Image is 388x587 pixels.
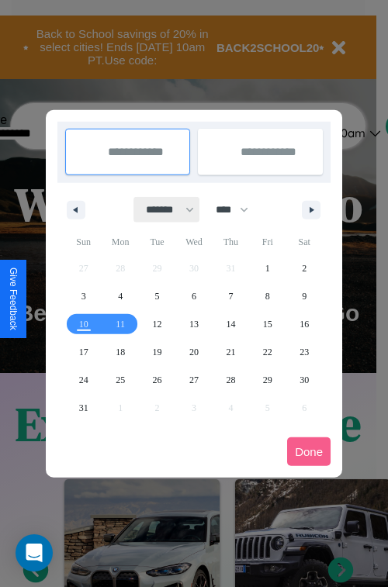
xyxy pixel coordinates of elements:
[79,366,88,394] span: 24
[263,310,272,338] span: 15
[79,310,88,338] span: 10
[118,282,123,310] span: 4
[65,282,102,310] button: 3
[116,338,125,366] span: 18
[213,230,249,254] span: Thu
[302,254,307,282] span: 2
[175,310,212,338] button: 13
[102,230,138,254] span: Mon
[249,338,286,366] button: 22
[286,254,323,282] button: 2
[213,282,249,310] button: 7
[139,310,175,338] button: 12
[116,366,125,394] span: 25
[213,310,249,338] button: 14
[213,338,249,366] button: 21
[302,282,307,310] span: 9
[189,310,199,338] span: 13
[116,310,125,338] span: 11
[286,230,323,254] span: Sat
[16,534,53,571] div: Open Intercom Messenger
[79,338,88,366] span: 17
[102,282,138,310] button: 4
[155,282,160,310] span: 5
[226,310,235,338] span: 14
[65,366,102,394] button: 24
[265,282,270,310] span: 8
[263,338,272,366] span: 22
[65,310,102,338] button: 10
[265,254,270,282] span: 1
[249,366,286,394] button: 29
[300,366,309,394] span: 30
[65,338,102,366] button: 17
[286,310,323,338] button: 16
[65,394,102,422] button: 31
[286,282,323,310] button: 9
[153,338,162,366] span: 19
[300,338,309,366] span: 23
[249,230,286,254] span: Fri
[102,366,138,394] button: 25
[189,338,199,366] span: 20
[139,282,175,310] button: 5
[249,282,286,310] button: 8
[175,282,212,310] button: 6
[79,394,88,422] span: 31
[102,310,138,338] button: 11
[175,230,212,254] span: Wed
[139,338,175,366] button: 19
[8,268,19,330] div: Give Feedback
[153,310,162,338] span: 12
[153,366,162,394] span: 26
[102,338,138,366] button: 18
[213,366,249,394] button: 28
[286,338,323,366] button: 23
[226,338,235,366] span: 21
[249,310,286,338] button: 15
[263,366,272,394] span: 29
[249,254,286,282] button: 1
[65,230,102,254] span: Sun
[226,366,235,394] span: 28
[139,366,175,394] button: 26
[189,366,199,394] span: 27
[175,338,212,366] button: 20
[228,282,233,310] span: 7
[192,282,196,310] span: 6
[139,230,175,254] span: Tue
[81,282,86,310] span: 3
[300,310,309,338] span: 16
[287,437,331,466] button: Done
[175,366,212,394] button: 27
[286,366,323,394] button: 30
